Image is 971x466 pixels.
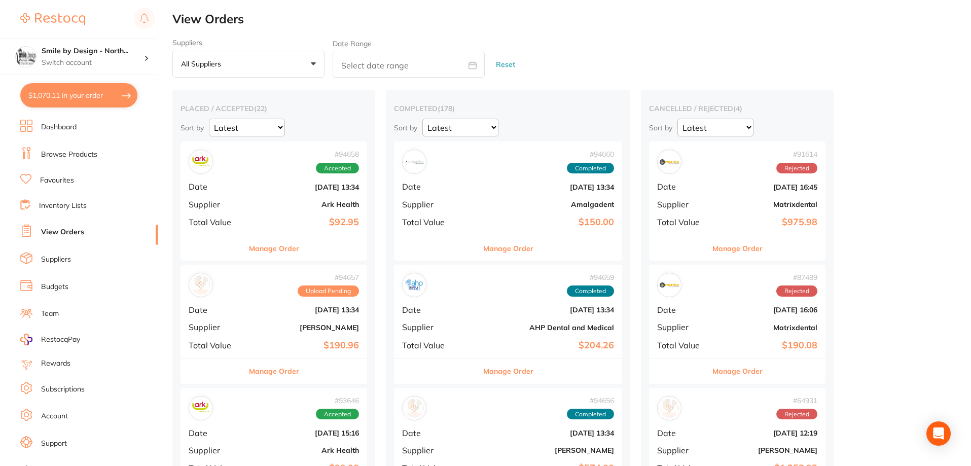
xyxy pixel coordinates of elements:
[712,359,763,383] button: Manage Order
[316,409,359,420] span: Accepted
[181,104,367,113] h2: placed / accepted ( 22 )
[657,322,708,332] span: Supplier
[483,359,533,383] button: Manage Order
[478,306,614,314] b: [DATE] 13:34
[716,183,817,191] b: [DATE] 16:45
[402,446,470,455] span: Supplier
[649,104,825,113] h2: cancelled / rejected ( 4 )
[776,409,817,420] span: Rejected
[191,399,210,418] img: Ark Health
[41,359,70,369] a: Rewards
[478,324,614,332] b: AHP Dental and Medical
[567,150,614,158] span: # 94660
[402,428,470,438] span: Date
[42,46,144,56] h4: Smile by Design - North Sydney
[41,282,68,292] a: Budgets
[191,275,210,295] img: Adam Dental
[716,446,817,454] b: [PERSON_NAME]
[172,12,971,26] h2: View Orders
[251,340,359,351] b: $190.96
[189,341,243,350] span: Total Value
[189,428,243,438] span: Date
[394,123,417,132] p: Sort by
[16,47,36,67] img: Smile by Design - North Sydney
[181,265,367,384] div: Adam Dental#94657Upload PendingDate[DATE] 13:34Supplier[PERSON_NAME]Total Value$190.96Manage Order
[251,446,359,454] b: Ark Health
[333,52,485,78] input: Select date range
[41,227,84,237] a: View Orders
[41,384,85,395] a: Subscriptions
[567,273,614,281] span: # 94659
[41,255,71,265] a: Suppliers
[657,446,708,455] span: Supplier
[39,201,87,211] a: Inventory Lists
[189,218,243,227] span: Total Value
[41,411,68,421] a: Account
[716,340,817,351] b: $190.08
[41,309,59,319] a: Team
[189,305,243,314] span: Date
[776,397,817,405] span: # 64931
[716,429,817,437] b: [DATE] 12:19
[251,217,359,228] b: $92.95
[249,359,299,383] button: Manage Order
[716,217,817,228] b: $975.98
[657,200,708,209] span: Supplier
[402,322,470,332] span: Supplier
[402,305,470,314] span: Date
[716,306,817,314] b: [DATE] 16:06
[567,397,614,405] span: # 94656
[776,163,817,174] span: Rejected
[251,306,359,314] b: [DATE] 13:34
[657,182,708,191] span: Date
[20,334,32,345] img: RestocqPay
[478,217,614,228] b: $150.00
[567,409,614,420] span: Completed
[405,275,424,295] img: AHP Dental and Medical
[478,340,614,351] b: $204.26
[660,399,679,418] img: Henry Schein Halas
[493,51,518,78] button: Reset
[41,335,80,345] span: RestocqPay
[402,218,470,227] span: Total Value
[20,13,85,25] img: Restocq Logo
[251,429,359,437] b: [DATE] 15:16
[657,341,708,350] span: Total Value
[712,236,763,261] button: Manage Order
[657,305,708,314] span: Date
[41,439,67,449] a: Support
[20,334,80,345] a: RestocqPay
[478,183,614,191] b: [DATE] 13:34
[567,163,614,174] span: Completed
[298,273,359,281] span: # 94657
[478,446,614,454] b: [PERSON_NAME]
[660,152,679,171] img: Matrixdental
[405,152,424,171] img: Amalgadent
[191,152,210,171] img: Ark Health
[172,39,325,47] label: Suppliers
[649,123,672,132] p: Sort by
[776,285,817,297] span: Rejected
[478,429,614,437] b: [DATE] 13:34
[716,200,817,208] b: Matrixdental
[251,200,359,208] b: Ark Health
[776,273,817,281] span: # 87489
[402,200,470,209] span: Supplier
[657,428,708,438] span: Date
[249,236,299,261] button: Manage Order
[567,285,614,297] span: Completed
[478,200,614,208] b: Amalgadent
[394,104,622,113] h2: completed ( 178 )
[316,150,359,158] span: # 94658
[405,399,424,418] img: Henry Schein Halas
[189,446,243,455] span: Supplier
[402,341,470,350] span: Total Value
[298,285,359,297] span: Upload Pending
[716,324,817,332] b: Matrixdental
[20,8,85,31] a: Restocq Logo
[660,275,679,295] img: Matrixdental
[483,236,533,261] button: Manage Order
[41,150,97,160] a: Browse Products
[42,58,144,68] p: Switch account
[251,183,359,191] b: [DATE] 13:34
